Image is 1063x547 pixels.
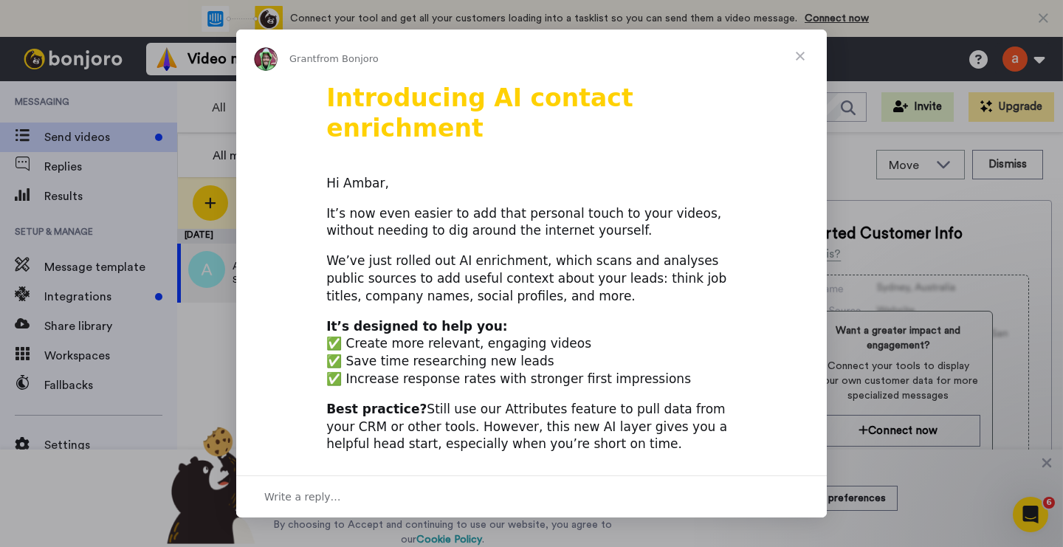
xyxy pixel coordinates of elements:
b: Best practice? [326,402,427,416]
div: Hi Ambar, [326,175,737,193]
div: It’s now even easier to add that personal touch to your videos, without needing to dig around the... [326,205,737,241]
b: It’s designed to help you: [326,319,507,334]
span: Grant [289,53,317,64]
span: Close [774,30,827,83]
div: We’ve just rolled out AI enrichment, which scans and analyses public sources to add useful contex... [326,252,737,305]
div: ✅ Create more relevant, engaging videos ✅ Save time researching new leads ✅ Increase response rat... [326,318,737,388]
span: from Bonjoro [317,53,379,64]
span: Write a reply… [264,487,341,506]
div: Still use our Attributes feature to pull data from your CRM or other tools. However, this new AI ... [326,401,737,453]
img: Profile image for Grant [254,47,278,71]
div: Open conversation and reply [236,475,827,517]
b: Introducing AI contact enrichment [326,83,633,142]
